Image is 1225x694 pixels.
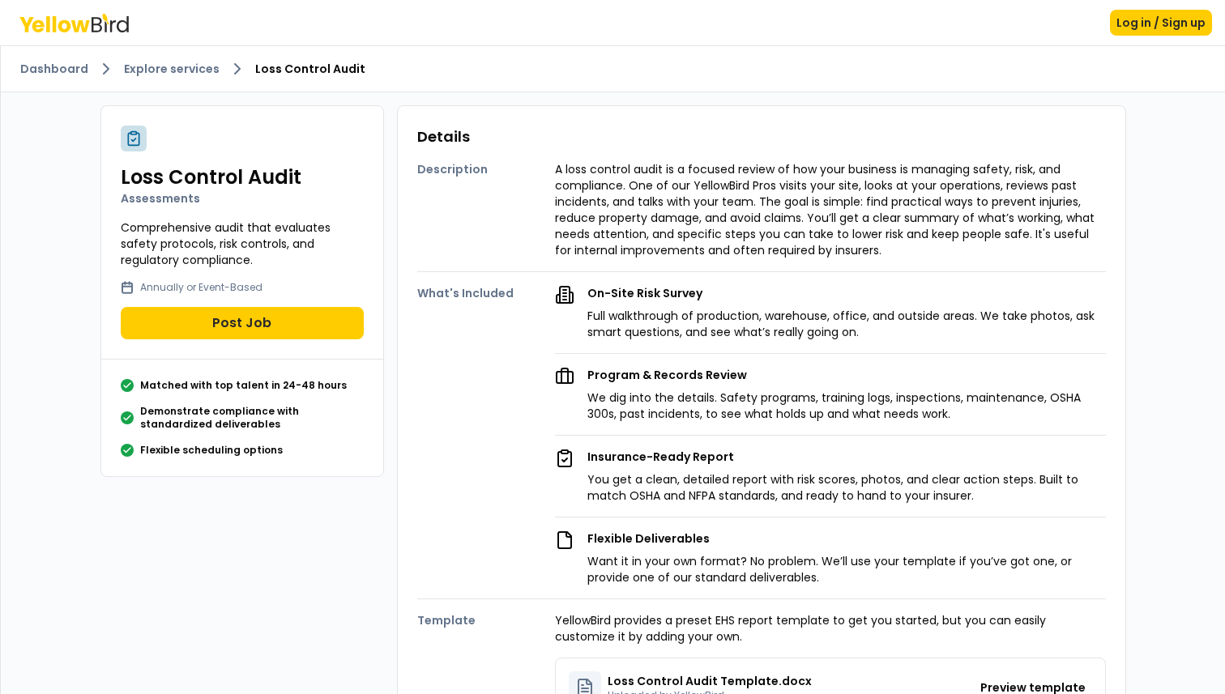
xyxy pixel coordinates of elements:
p: Full walkthrough of production, warehouse, office, and outside areas. We take photos, ask smart q... [587,308,1106,340]
button: Post Job [121,307,364,339]
h3: Details [417,126,1106,148]
p: Insurance-Ready Report [587,449,1106,465]
p: We dig into the details. Safety programs, training logs, inspections, maintenance, OSHA 300s, pas... [587,390,1106,422]
p: You get a clean, detailed report with risk scores, photos, and clear action steps. Built to match... [587,471,1106,504]
h2: Loss Control Audit [121,164,364,190]
p: On-Site Risk Survey [587,285,1106,301]
p: Demonstrate compliance with standardized deliverables [140,405,364,431]
p: Flexible Deliverables [587,530,1106,547]
h4: What's Included [417,285,555,301]
p: YellowBird provides a preset EHS report template to get you started, but you can easily customize... [555,612,1106,645]
a: Dashboard [20,61,88,77]
p: A loss control audit is a focused review of how your business is managing safety, risk, and compl... [555,161,1106,258]
p: Loss Control Audit Template.docx [608,673,812,689]
nav: breadcrumb [20,59,1206,79]
a: Explore services [124,61,220,77]
p: Annually or Event-Based [140,281,262,294]
p: Matched with top talent in 24-48 hours [140,379,347,392]
h4: Description [417,161,555,177]
button: Log in / Sign up [1110,10,1212,36]
p: Want it in your own format? No problem. We’ll use your template if you’ve got one, or provide one... [587,553,1106,585]
h4: Template [417,612,555,628]
span: Loss Control Audit [255,61,365,77]
p: Flexible scheduling options [140,444,283,457]
p: Comprehensive audit that evaluates safety protocols, risk controls, and regulatory compliance. [121,219,364,268]
p: Program & Records Review [587,367,1106,383]
p: Assessments [121,190,364,206]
